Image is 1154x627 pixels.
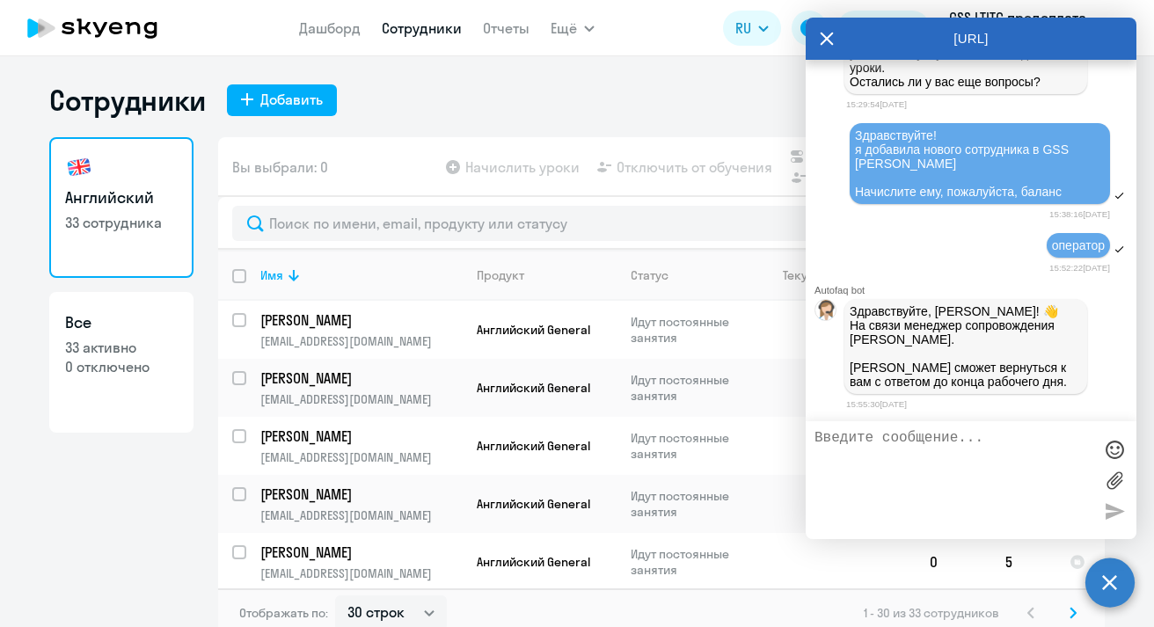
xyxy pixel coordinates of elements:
p: Идут постоянные занятия [631,314,751,346]
time: 15:38:16[DATE] [1049,209,1110,219]
button: Балансbalance [837,11,930,46]
p: Здравствуйте, [PERSON_NAME]! 👋 [850,304,1082,318]
div: Продукт [477,267,524,283]
span: Английский General [477,554,590,570]
a: Сотрудники [382,19,462,37]
div: Продукт [477,267,616,283]
a: Все33 активно0 отключено [49,292,194,433]
p: Идут постоянные занятия [631,546,751,578]
p: [PERSON_NAME] [260,543,459,562]
td: 0 [916,533,991,591]
p: Идут постоянные занятия [631,430,751,462]
div: Статус [631,267,668,283]
p: [PERSON_NAME] [260,427,459,446]
span: Здравствуйте! я добавила нового сотрудника в GSS [PERSON_NAME] Начислите ему, пожалуйста, баланс [855,128,1072,199]
img: english [65,153,93,181]
p: Идут постоянные занятия [631,488,751,520]
span: Ещё [551,18,577,39]
span: оператор [1052,238,1105,252]
p: На связи менеджер сопровождения [PERSON_NAME]. [PERSON_NAME] сможет вернуться к вам с ответом до ... [850,318,1082,389]
p: [EMAIL_ADDRESS][DOMAIN_NAME] [260,391,462,407]
button: Добавить [227,84,337,116]
p: Идут постоянные занятия [631,372,751,404]
div: Имя [260,267,462,283]
label: Лимит 10 файлов [1101,467,1128,493]
p: [EMAIL_ADDRESS][DOMAIN_NAME] [260,565,462,581]
h3: Все [65,311,178,334]
a: [PERSON_NAME] [260,485,462,504]
p: [EMAIL_ADDRESS][DOMAIN_NAME] [260,333,462,349]
time: 15:52:22[DATE] [1049,263,1110,273]
a: Отчеты [483,19,530,37]
a: Дашборд [299,19,361,37]
a: [PERSON_NAME] [260,310,462,330]
td: 5 [991,533,1055,591]
span: 1 - 30 из 33 сотрудников [864,605,999,621]
h1: Сотрудники [49,83,206,118]
time: 15:29:54[DATE] [846,99,907,109]
span: Английский General [477,438,590,454]
p: GSS LTITC предоплата (временно), Xometry Europe GmbH [949,7,1113,49]
button: RU [723,11,781,46]
a: [PERSON_NAME] [260,368,462,388]
input: Поиск по имени, email, продукту или статусу [232,206,1091,241]
h3: Английский [65,186,178,209]
span: Вы выбрали: 0 [232,157,328,178]
a: [PERSON_NAME] [260,543,462,562]
div: Статус [631,267,751,283]
span: Английский General [477,380,590,396]
span: Английский General [477,496,590,512]
div: Текущий уровень [783,267,883,283]
a: [PERSON_NAME] [260,427,462,446]
time: 15:55:30[DATE] [846,399,907,409]
span: RU [735,18,751,39]
span: Английский General [477,322,590,338]
a: Английский33 сотрудника [49,137,194,278]
button: GSS LTITC предоплата (временно), Xometry Europe GmbH [940,7,1139,49]
p: [EMAIL_ADDRESS][DOMAIN_NAME] [260,449,462,465]
div: Имя [260,267,283,283]
p: [PERSON_NAME] [260,485,459,504]
div: Autofaq bot [814,285,1136,295]
p: 33 активно [65,338,178,357]
p: [PERSON_NAME] [260,368,459,388]
p: [EMAIL_ADDRESS][DOMAIN_NAME] [260,507,462,523]
span: Отображать по: [239,605,328,621]
p: 33 сотрудника [65,213,178,232]
img: bot avatar [815,300,837,325]
button: Ещё [551,11,595,46]
div: Добавить [260,89,323,110]
p: [PERSON_NAME] [260,310,459,330]
p: 0 отключено [65,357,178,376]
div: Текущий уровень [766,267,915,283]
